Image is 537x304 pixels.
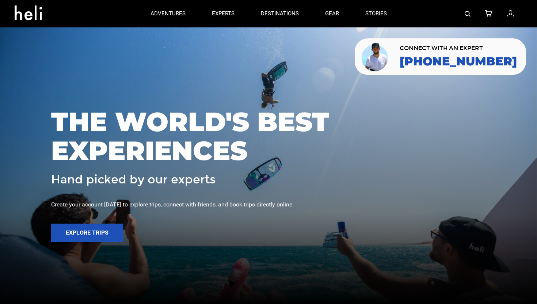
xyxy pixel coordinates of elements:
p: adventures [151,10,186,18]
span: Hand picked by our experts [51,173,216,186]
span: THE WORLD'S BEST EXPERIENCES [51,107,486,165]
p: experts [212,10,235,18]
p: destinations [261,10,299,18]
div: Create your account [DATE] to explore trips, connect with friends, and book trips directly online. [51,201,486,209]
img: search-bar-icon.svg [465,11,471,17]
a: [PHONE_NUMBER] [400,55,517,68]
span: CONNECT WITH AN EXPERT [400,45,517,51]
button: Explore Trips [51,224,123,242]
img: contact our team [360,41,391,72]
